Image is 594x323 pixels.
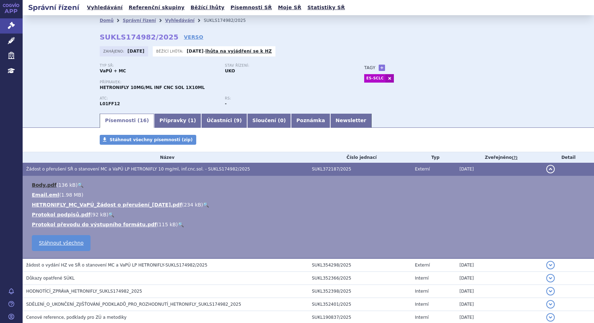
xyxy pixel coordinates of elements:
li: SUKLS174982/2025 [204,15,255,26]
li: ( ) [32,191,587,198]
span: Důkazy opatřené SÚKL [26,276,75,281]
td: SUKL354298/2025 [308,258,411,272]
strong: SUKLS174982/2025 [100,33,179,41]
button: detail [546,287,555,295]
h2: Správní řízení [23,2,85,12]
td: [DATE] [456,258,543,272]
strong: SERPLULIMAB [100,101,120,106]
a: Email.eml [32,192,59,198]
button: detail [546,261,555,269]
strong: VaPÚ + MC [100,68,126,73]
span: Interní [415,276,429,281]
td: [DATE] [456,298,543,311]
a: Protokol podpisů.pdf [32,212,91,217]
td: [DATE] [456,285,543,298]
button: detail [546,274,555,282]
p: Přípravek: [100,80,350,84]
p: ATC: [100,96,218,101]
p: RS: [225,96,343,101]
a: Stáhnout všechny písemnosti (zip) [100,135,196,145]
th: Číslo jednací [308,152,411,163]
a: Účastníci (9) [201,114,247,128]
th: Typ [411,152,456,163]
a: Referenční skupiny [127,3,187,12]
span: 0 [280,118,284,123]
li: ( ) [32,211,587,218]
td: SUKL372187/2025 [308,163,411,176]
span: Žádost o přerušení SŘ o stanovení MC a VaPÚ LP HETRONIFLY 10 mg/ml, inf.cnc.sol. - SUKLS174982/2025 [26,167,250,172]
span: 1.98 MB [61,192,81,198]
span: 115 kB [159,222,176,227]
strong: - [225,101,227,106]
li: ( ) [32,181,587,189]
h3: Tagy [364,64,375,72]
span: Cenové reference, podklady pro ZÚ a metodiky [26,315,127,320]
button: detail [546,300,555,309]
a: Vyhledávání [85,3,125,12]
span: Stáhnout všechny písemnosti (zip) [110,137,193,142]
p: Stav řízení: [225,64,343,68]
a: Sloučení (0) [247,114,291,128]
a: Body.pdf [32,182,57,188]
span: 234 kB [184,202,201,208]
a: Přípravky (1) [154,114,201,128]
span: 136 kB [58,182,76,188]
a: lhůta na vyjádření se k HZ [205,49,272,54]
a: Vyhledávání [165,18,194,23]
span: 92 kB [92,212,106,217]
span: žádost o vydání HZ ve SŘ o stanovení MC a VaPÚ LP HETRONIFLY-SUKLS174982/2025 [26,263,208,268]
a: Newsletter [330,114,372,128]
span: Externí [415,263,430,268]
a: Běžící lhůty [188,3,227,12]
th: Název [23,152,308,163]
a: ES-SCLC [364,74,385,83]
span: HETRONIFLY 10MG/ML INF CNC SOL 1X10ML [100,85,205,90]
span: Zahájeno: [103,48,126,54]
a: Domů [100,18,113,23]
span: Interní [415,289,429,294]
a: VERSO [184,34,203,41]
a: Protokol převodu do výstupního formátu.pdf [32,222,157,227]
a: HETRONIFLY_MC_VaPÚ_Žádost o přerušení_[DATE].pdf [32,202,182,208]
span: Externí [415,167,430,172]
span: Interní [415,302,429,307]
td: SUKL352366/2025 [308,272,411,285]
a: 🔍 [178,222,184,227]
a: 🔍 [203,202,209,208]
button: detail [546,313,555,322]
li: ( ) [32,201,587,208]
p: - [187,48,272,54]
a: 🔍 [77,182,83,188]
strong: [DATE] [128,49,145,54]
strong: UKO [225,68,235,73]
a: Písemnosti (16) [100,114,154,128]
a: 🔍 [108,212,114,217]
a: + [379,65,385,71]
span: Běžící lhůta: [156,48,185,54]
p: Typ SŘ: [100,64,218,68]
td: SUKL352401/2025 [308,298,411,311]
a: Moje SŘ [276,3,303,12]
abbr: (?) [512,155,518,160]
a: Písemnosti SŘ [228,3,274,12]
span: Interní [415,315,429,320]
a: Statistiky SŘ [305,3,347,12]
button: detail [546,165,555,173]
th: Zveřejněno [456,152,543,163]
span: 9 [236,118,240,123]
th: Detail [543,152,594,163]
a: Správní řízení [123,18,156,23]
td: [DATE] [456,272,543,285]
span: SDĚLENÍ_O_UKONČENÍ_ZJIŠŤOVÁNÍ_PODKLADŮ_PRO_ROZHODNUTÍ_HETRONIFLY_SUKLS174982_2025 [26,302,241,307]
span: 16 [140,118,146,123]
span: HODNOTÍCÍ_ZPRÁVA_HETRONIFLY_SUKLS174982_2025 [26,289,142,294]
td: [DATE] [456,163,543,176]
a: Poznámka [291,114,330,128]
strong: [DATE] [187,49,204,54]
td: SUKL352398/2025 [308,285,411,298]
li: ( ) [32,221,587,228]
span: 1 [190,118,194,123]
a: Stáhnout všechno [32,235,91,251]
